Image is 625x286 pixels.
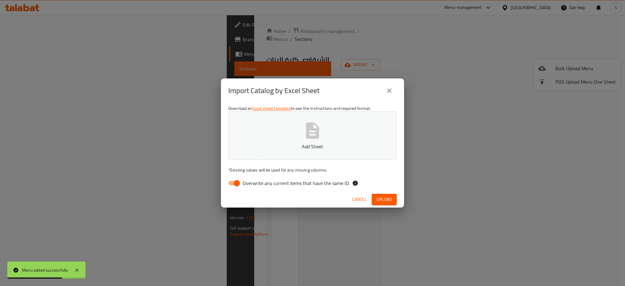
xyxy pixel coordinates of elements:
[382,83,397,98] button: close
[372,194,397,205] button: Upload
[228,111,397,160] button: Add Sheet
[228,86,320,96] h2: Import Catalog by Excel Sheet
[252,104,291,112] a: Excel sheet template
[22,267,68,273] div: Menu added successfully
[221,103,404,191] div: Download an to see the instructions and required format.
[377,196,392,203] span: Upload
[238,143,387,150] p: Add Sheet
[243,179,350,187] span: Overwrite any current items that have the same ID.
[352,180,358,186] svg: If the overwrite option isn't selected, then the items that match an existing ID will be ignored ...
[350,194,369,205] button: Cancel
[228,167,397,173] p: Existing values will be used for any missing columns.
[352,196,367,203] span: Cancel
